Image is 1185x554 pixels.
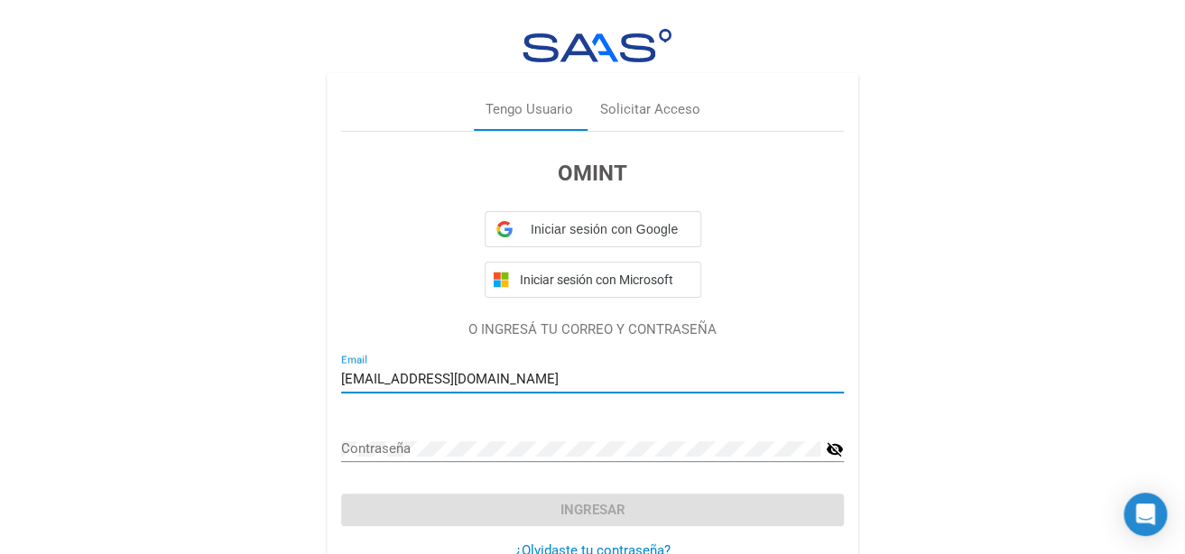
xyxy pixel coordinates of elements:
button: Iniciar sesión con Microsoft [485,262,701,298]
mat-icon: visibility_off [826,439,844,460]
span: Iniciar sesión con Google [520,220,690,239]
div: Tengo Usuario [486,99,573,120]
span: Ingresar [560,502,625,518]
p: O INGRESÁ TU CORREO Y CONTRASEÑA [341,319,844,340]
div: Open Intercom Messenger [1124,493,1167,536]
h3: OMINT [341,157,844,189]
button: Ingresar [341,494,844,526]
span: Iniciar sesión con Microsoft [516,272,693,287]
div: Solicitar Acceso [600,99,700,120]
div: Iniciar sesión con Google [485,211,701,247]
